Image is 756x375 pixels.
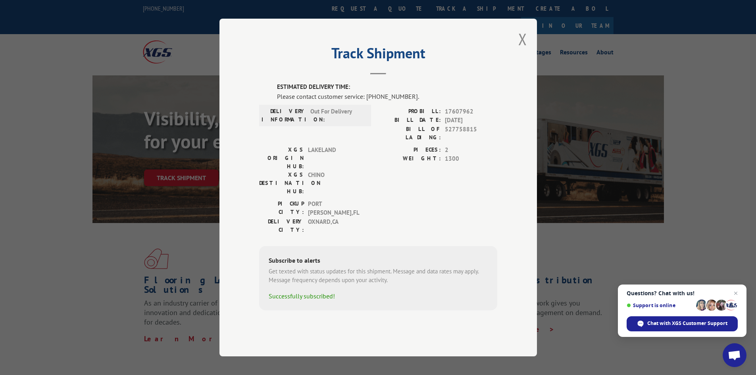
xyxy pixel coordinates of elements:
[445,125,497,142] span: 527758815
[259,200,304,217] label: PICKUP CITY:
[308,200,362,217] span: PORT [PERSON_NAME] , FL
[259,48,497,63] h2: Track Shipment
[310,107,364,124] span: Out For Delivery
[308,146,362,171] span: LAKELAND
[269,267,488,285] div: Get texted with status updates for this shipment. Message and data rates may apply. Message frequ...
[627,302,693,308] span: Support is online
[627,290,738,296] span: Questions? Chat with us!
[378,107,441,116] label: PROBILL:
[518,29,527,50] button: Close modal
[269,291,488,301] div: Successfully subscribed!
[262,107,306,124] label: DELIVERY INFORMATION:
[445,107,497,116] span: 17607962
[445,116,497,125] span: [DATE]
[723,343,746,367] div: Open chat
[308,217,362,234] span: OXNARD , CA
[269,256,488,267] div: Subscribe to alerts
[627,316,738,331] div: Chat with XGS Customer Support
[445,154,497,163] span: 1300
[277,92,497,101] div: Please contact customer service: [PHONE_NUMBER].
[378,116,441,125] label: BILL DATE:
[647,320,727,327] span: Chat with XGS Customer Support
[378,154,441,163] label: WEIGHT:
[445,146,497,155] span: 2
[259,146,304,171] label: XGS ORIGIN HUB:
[308,171,362,196] span: CHINO
[277,83,497,92] label: ESTIMATED DELIVERY TIME:
[259,171,304,196] label: XGS DESTINATION HUB:
[378,125,441,142] label: BILL OF LADING:
[259,217,304,234] label: DELIVERY CITY:
[378,146,441,155] label: PIECES:
[731,288,741,298] span: Close chat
